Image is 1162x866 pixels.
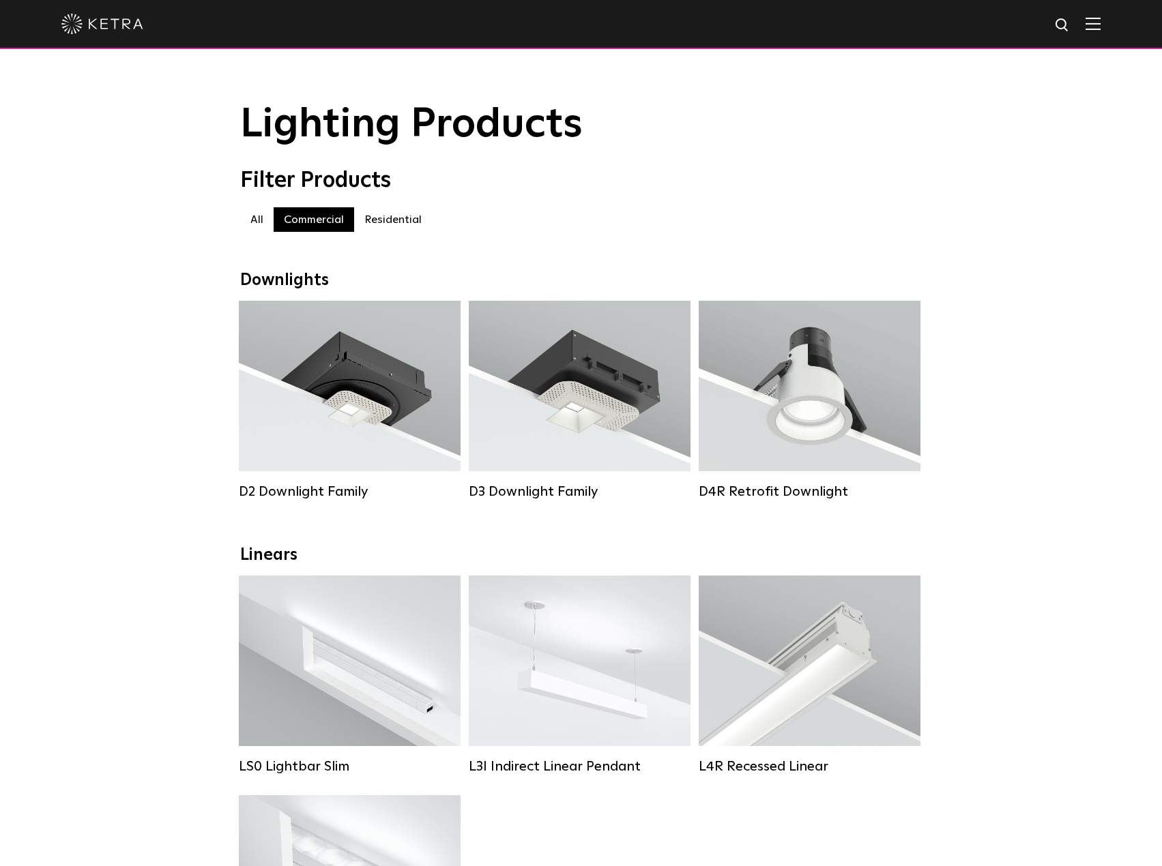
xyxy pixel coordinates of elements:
div: Linears [240,546,923,565]
div: D2 Downlight Family [239,483,461,500]
a: D3 Downlight Family Lumen Output:700 / 900 / 1100Colors:White / Black / Silver / Bronze / Paintab... [469,301,691,500]
a: L3I Indirect Linear Pendant Lumen Output:400 / 600 / 800 / 1000Housing Colors:White / BlackContro... [469,576,691,775]
div: D4R Retrofit Downlight [699,483,920,500]
div: LS0 Lightbar Slim [239,758,461,775]
img: Hamburger%20Nav.svg [1086,17,1101,30]
label: Commercial [274,207,354,232]
div: D3 Downlight Family [469,483,691,500]
a: LS0 Lightbar Slim Lumen Output:200 / 350Colors:White / BlackControl:X96 Controller [239,576,461,775]
div: L3I Indirect Linear Pendant [469,758,691,775]
div: Downlights [240,271,923,290]
label: Residential [354,207,432,232]
label: All [240,207,274,232]
div: L4R Recessed Linear [699,758,920,775]
a: L4R Recessed Linear Lumen Output:400 / 600 / 800 / 1000Colors:White / BlackControl:Lutron Clear C... [699,576,920,775]
a: D4R Retrofit Downlight Lumen Output:800Colors:White / BlackBeam Angles:15° / 25° / 40° / 60°Watta... [699,301,920,500]
div: Filter Products [240,168,923,194]
span: Lighting Products [240,104,583,145]
a: D2 Downlight Family Lumen Output:1200Colors:White / Black / Gloss Black / Silver / Bronze / Silve... [239,301,461,500]
img: search icon [1054,17,1071,34]
img: ketra-logo-2019-white [61,14,143,34]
